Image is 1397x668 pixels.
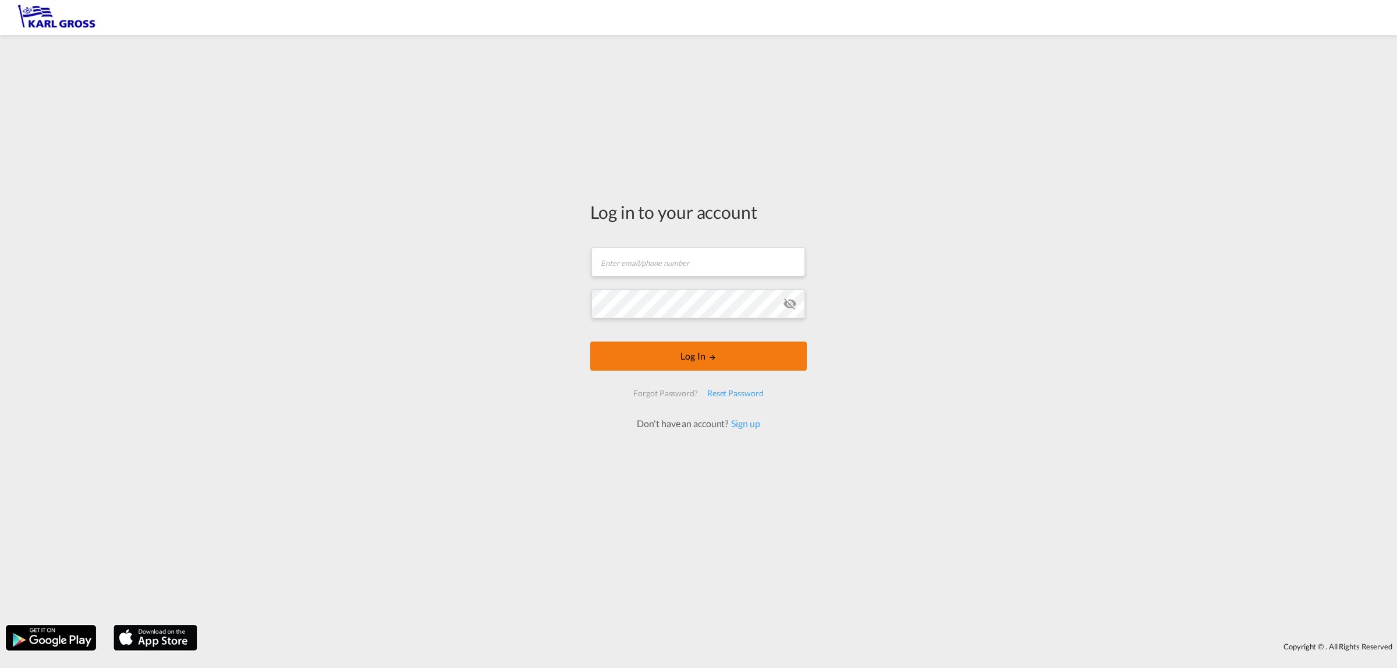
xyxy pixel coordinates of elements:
[5,624,97,652] img: google.png
[590,200,807,224] div: Log in to your account
[624,417,772,430] div: Don't have an account?
[703,383,768,404] div: Reset Password
[590,342,807,371] button: LOGIN
[112,624,198,652] img: apple.png
[203,637,1397,656] div: Copyright © . All Rights Reserved
[591,247,805,276] input: Enter email/phone number
[17,5,96,31] img: 3269c73066d711f095e541db4db89301.png
[728,418,760,429] a: Sign up
[783,297,797,311] md-icon: icon-eye-off
[629,383,702,404] div: Forgot Password?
